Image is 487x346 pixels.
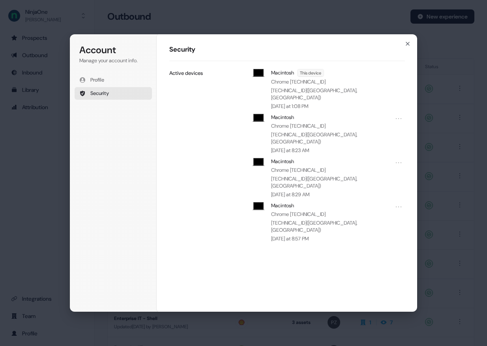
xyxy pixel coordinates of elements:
[271,78,326,86] p: Chrome [TECHNICAL_ID]
[271,235,309,242] p: [DATE] at 8:57 PM
[271,158,294,165] p: Macintosh
[271,211,326,218] p: Chrome [TECHNICAL_ID]
[394,158,403,167] button: Open menu
[271,202,294,209] p: Macintosh
[271,69,294,76] p: Macintosh
[298,69,324,76] span: This device
[79,44,147,56] h1: Account
[169,45,405,54] h1: Security
[79,57,147,64] p: Manage your account info.
[271,103,308,110] p: [DATE] at 1:08 PM
[394,202,403,212] button: Open menu
[90,76,104,84] span: Profile
[271,87,403,101] p: [TECHNICAL_ID] ( [GEOGRAPHIC_DATA], [GEOGRAPHIC_DATA] )
[271,131,391,145] p: [TECHNICAL_ID] ( [GEOGRAPHIC_DATA], [GEOGRAPHIC_DATA] )
[271,123,326,130] p: Chrome [TECHNICAL_ID]
[271,175,391,190] p: [TECHNICAL_ID] ( [GEOGRAPHIC_DATA], [GEOGRAPHIC_DATA] )
[271,167,326,174] p: Chrome [TECHNICAL_ID]
[75,87,152,100] button: Security
[271,147,309,154] p: [DATE] at 8:23 AM
[90,90,109,97] span: Security
[169,70,203,77] p: Active devices
[271,191,309,198] p: [DATE] at 8:29 AM
[271,220,391,234] p: [TECHNICAL_ID] ( [GEOGRAPHIC_DATA], [GEOGRAPHIC_DATA] )
[75,74,152,86] button: Profile
[394,114,403,123] button: Open menu
[271,114,294,121] p: Macintosh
